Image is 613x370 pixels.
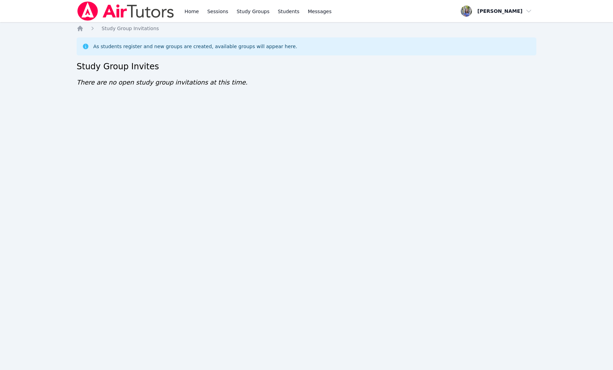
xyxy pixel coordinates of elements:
span: There are no open study group invitations at this time. [77,79,248,86]
h2: Study Group Invites [77,61,536,72]
a: Study Group Invitations [102,25,159,32]
nav: Breadcrumb [77,25,536,32]
span: Messages [308,8,332,15]
img: Air Tutors [77,1,175,21]
span: Study Group Invitations [102,26,159,31]
div: As students register and new groups are created, available groups will appear here. [93,43,297,50]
